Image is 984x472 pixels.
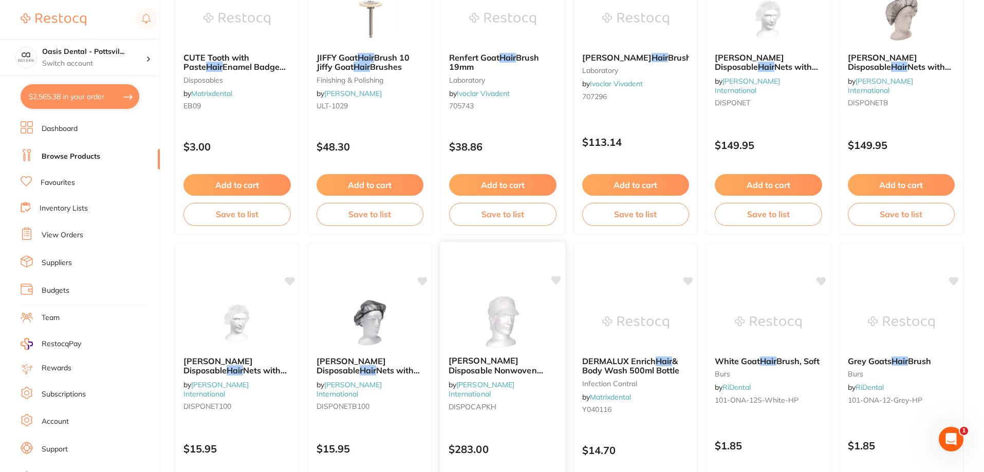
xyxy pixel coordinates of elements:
span: 707296 [582,92,607,101]
h4: Oasis Dental - Pottsville [42,47,146,57]
p: $15.95 [317,443,424,455]
img: Livingstone Disposable Hair Nets with Elastic Edge, Nylon/Cotton, One Size Fits All, Black, 100 p... [337,297,403,348]
span: 705743 [449,101,474,110]
em: Hair [656,356,672,366]
em: Hair [358,52,374,63]
b: Livingstone Disposable Hair Nets with Elastic Edge, Nylon/Cotton, One Size Fits All, White, 100 p... [715,53,822,72]
img: Restocq Logo [21,13,86,26]
span: DISPONET [715,98,750,107]
a: Budgets [42,286,69,296]
b: CUTE Tooth with Paste Hair Enamel Badge Brooch [183,53,291,72]
span: by [715,77,780,95]
img: Oasis Dental - Pottsville [16,47,36,68]
em: Hair [760,356,776,366]
span: Brush 10 Jiffy Goat [317,52,410,72]
p: $48.30 [317,141,424,153]
span: EB09 [183,101,201,110]
span: Grey Goats [848,356,892,366]
span: RestocqPay [42,339,81,349]
p: $149.95 [715,139,822,151]
a: Subscriptions [42,389,86,400]
small: infection control [582,380,690,388]
span: [PERSON_NAME] Disposable [317,356,386,375]
span: White Goat [715,356,760,366]
span: by [183,89,232,98]
a: RiDental [856,383,884,392]
span: DISPOCAPKH [449,402,496,411]
a: Rewards [42,363,71,373]
a: Team [42,313,60,323]
a: Dashboard [42,124,78,134]
button: $2,565.38 in your order [21,84,139,109]
span: [PERSON_NAME] Disposable [183,356,253,375]
p: $38.86 [449,141,556,153]
span: DISPONETB [848,98,888,107]
em: Hair [206,62,222,72]
b: Livingstone Disposable Hair Nets with Elastic Edge, Nylon/Cotton, One Size Fits All, Black, 100 p... [848,53,955,72]
p: $283.00 [449,443,557,455]
em: Hair [891,62,907,72]
span: Brush 19mm [449,52,539,72]
a: Inventory Lists [40,203,88,214]
span: by [317,89,382,98]
span: Brush [668,52,691,63]
span: Brush [908,356,931,366]
em: Hair [652,52,668,63]
button: Save to list [848,203,955,225]
span: 101-ONA-12S-White-HP [715,395,799,405]
span: Renfert Goat [449,52,499,63]
img: DERMALUX Enrich Hair & Body Wash 500ml Bottle [602,297,669,348]
img: Livingstone Disposable Nonwoven Cap, with Peak and Hair Net, Latex Free, HACCP Certified, 1000 pe... [469,296,536,348]
p: $1.85 [715,440,822,451]
b: Renfert Squirell Hair Brush [582,53,690,62]
small: disposables [183,76,291,84]
img: White Goat Hair Brush, Soft [735,297,802,348]
button: Add to cart [715,174,822,196]
span: JIFFY Goat [317,52,358,63]
em: Hair [354,62,370,72]
span: 1 [960,427,968,435]
a: [PERSON_NAME] International [715,77,780,95]
em: Hair [892,356,908,366]
a: Matrixdental [590,392,631,402]
p: $3.00 [183,141,291,153]
p: $1.85 [848,440,955,451]
b: JIFFY Goat Hair Brush 10 Jiffy Goat Hair Brushes [317,53,424,72]
b: White Goat Hair Brush, Soft [715,356,822,366]
button: Add to cart [449,174,556,196]
em: Hair [499,52,516,63]
a: Browse Products [42,152,100,162]
span: Brush, Soft [776,356,820,366]
img: RestocqPay [21,338,33,350]
small: laboratory [582,66,690,74]
span: [PERSON_NAME] Disposable Nonwoven Cap, with Peak and [449,355,543,394]
a: Suppliers [42,258,72,268]
span: by [848,77,913,95]
a: Matrixdental [191,89,232,98]
button: Save to list [449,203,556,225]
span: [PERSON_NAME] Disposable [715,52,784,72]
span: & Body Wash 500ml Bottle [582,356,679,375]
b: Livingstone Disposable Nonwoven Cap, with Peak and Hair Net, Latex Free, HACCP Certified, 1000 pe... [449,356,557,375]
b: Livingstone Disposable Hair Nets with Elastic Edge, Nylon/Cotton, One Size Fits All, Black, 100 p... [317,356,424,375]
b: DERMALUX Enrich Hair & Body Wash 500ml Bottle [582,356,690,375]
a: Favourites [41,178,75,188]
button: Add to cart [183,174,291,196]
small: laboratory [449,76,556,84]
a: Restocq Logo [21,8,86,31]
img: Livingstone Disposable Hair Nets with Elastic Edge, Nylon/Cotton, One Size Fits All, White, 100 p... [203,297,270,348]
em: Hair [227,365,243,375]
p: Switch account [42,59,146,69]
small: finishing & polishing [317,76,424,84]
button: Save to list [582,203,690,225]
p: $15.95 [183,443,291,455]
b: Grey Goats Hair Brush [848,356,955,366]
span: by [848,383,884,392]
button: Save to list [183,203,291,225]
iframe: Intercom live chat [939,427,963,451]
span: [PERSON_NAME] [582,52,652,63]
a: Support [42,444,68,455]
button: Save to list [317,203,424,225]
a: RiDental [722,383,751,392]
em: Hair [360,365,376,375]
